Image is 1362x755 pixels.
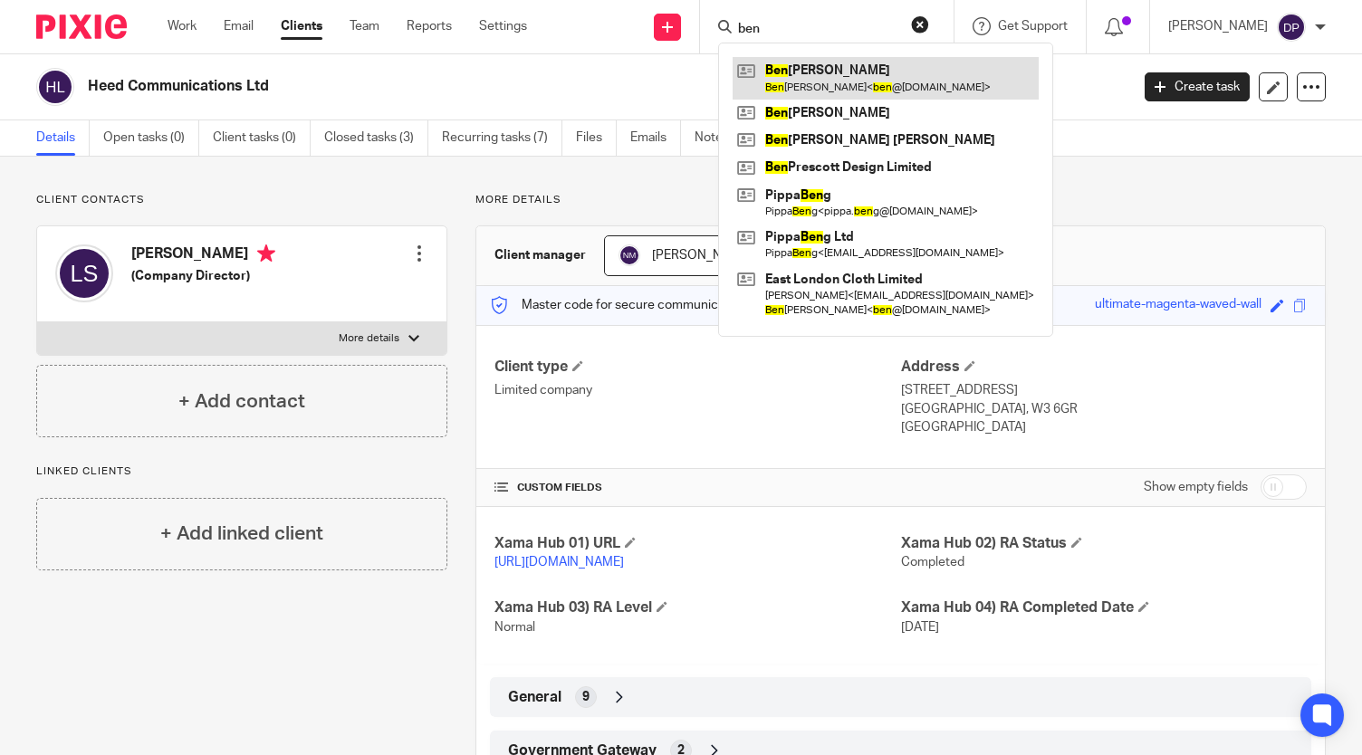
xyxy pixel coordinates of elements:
[508,688,561,707] span: General
[213,120,311,156] a: Client tasks (0)
[630,120,681,156] a: Emails
[582,688,590,706] span: 9
[1095,295,1261,316] div: ultimate-magenta-waved-wall
[494,358,900,377] h4: Client type
[901,358,1307,377] h4: Address
[55,244,113,302] img: svg%3E
[494,556,624,569] a: [URL][DOMAIN_NAME]
[36,68,74,106] img: svg%3E
[160,520,323,548] h4: + Add linked client
[901,400,1307,418] p: [GEOGRAPHIC_DATA], W3 6GR
[281,17,322,35] a: Clients
[36,14,127,39] img: Pixie
[442,120,562,156] a: Recurring tasks (7)
[1168,17,1268,35] p: [PERSON_NAME]
[695,120,761,156] a: Notes (0)
[736,22,899,38] input: Search
[901,381,1307,399] p: [STREET_ADDRESS]
[901,418,1307,436] p: [GEOGRAPHIC_DATA]
[168,17,197,35] a: Work
[350,17,379,35] a: Team
[88,77,912,96] h2: Heed Communications Ltd
[1277,13,1306,42] img: svg%3E
[911,15,929,33] button: Clear
[36,120,90,156] a: Details
[131,244,275,267] h4: [PERSON_NAME]
[494,621,535,634] span: Normal
[490,296,802,314] p: Master code for secure communications and files
[339,331,399,346] p: More details
[901,534,1307,553] h4: Xama Hub 02) RA Status
[479,17,527,35] a: Settings
[619,244,640,266] img: svg%3E
[36,193,447,207] p: Client contacts
[131,267,275,285] h5: (Company Director)
[36,464,447,479] p: Linked clients
[998,20,1068,33] span: Get Support
[652,249,752,262] span: [PERSON_NAME]
[1145,72,1250,101] a: Create task
[901,556,964,569] span: Completed
[494,246,586,264] h3: Client manager
[494,381,900,399] p: Limited company
[407,17,452,35] a: Reports
[901,598,1307,617] h4: Xama Hub 04) RA Completed Date
[494,481,900,495] h4: CUSTOM FIELDS
[901,621,939,634] span: [DATE]
[224,17,254,35] a: Email
[1144,478,1248,496] label: Show empty fields
[494,534,900,553] h4: Xama Hub 01) URL
[475,193,1326,207] p: More details
[576,120,617,156] a: Files
[103,120,199,156] a: Open tasks (0)
[494,598,900,617] h4: Xama Hub 03) RA Level
[178,387,305,416] h4: + Add contact
[257,244,275,263] i: Primary
[324,120,428,156] a: Closed tasks (3)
